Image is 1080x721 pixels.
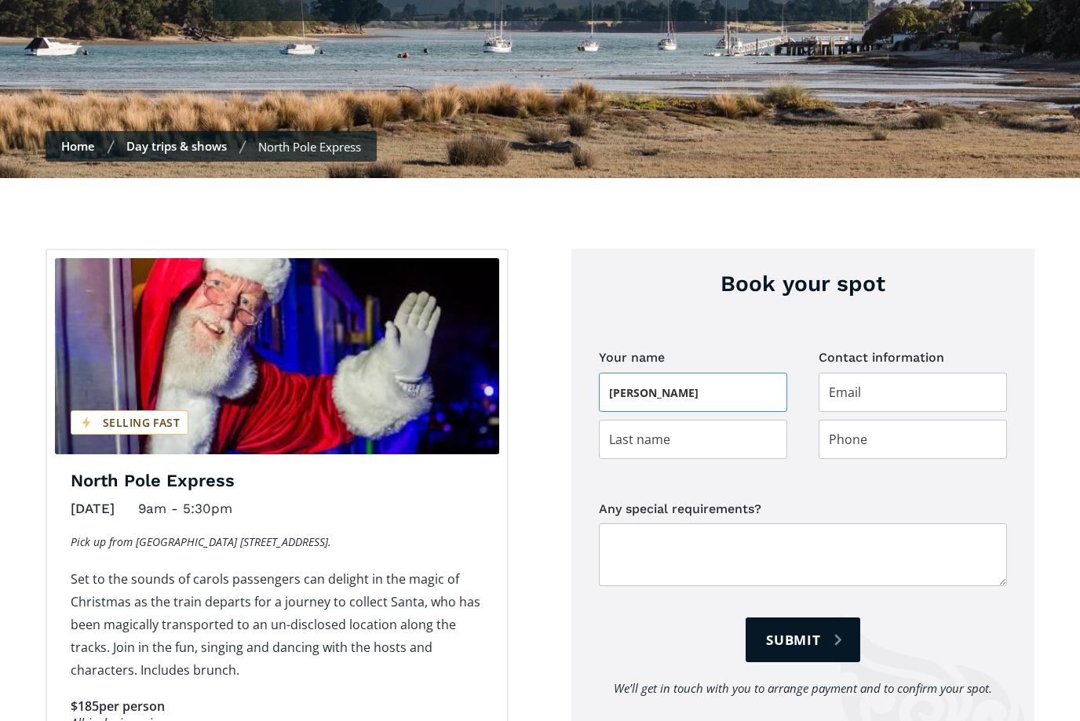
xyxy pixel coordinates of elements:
input: Email [819,373,1007,412]
div: We’ll get in touch with you to arrange payment and to confirm your spot. [614,678,992,699]
div: North Pole Express [258,139,361,155]
div: per person [99,697,165,716]
legend: Your name [599,346,665,369]
input: Submit [746,617,860,662]
div: 9am - 5:30pm [138,497,232,521]
a: Day trips & shows [126,138,227,154]
label: Any special requirements? [599,498,1007,519]
nav: Breadcrumbs [46,131,377,162]
input: Last name [599,420,787,459]
h3: North Pole Express [71,470,483,493]
h3: Book your spot [599,268,1007,299]
input: First name [599,373,787,412]
img: North Pole Express Train [55,258,499,454]
div: Selling fast [71,410,188,435]
p: Set to the sounds of carols passengers can delight in the magic of Christmas as the train departs... [71,568,483,682]
input: Phone [819,420,1007,459]
div: [DATE] [71,497,115,521]
a: Home [61,138,95,154]
legend: Contact information [819,346,944,369]
p: Pick up from [GEOGRAPHIC_DATA] [STREET_ADDRESS]. [71,532,483,552]
div: $185 [71,697,99,716]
